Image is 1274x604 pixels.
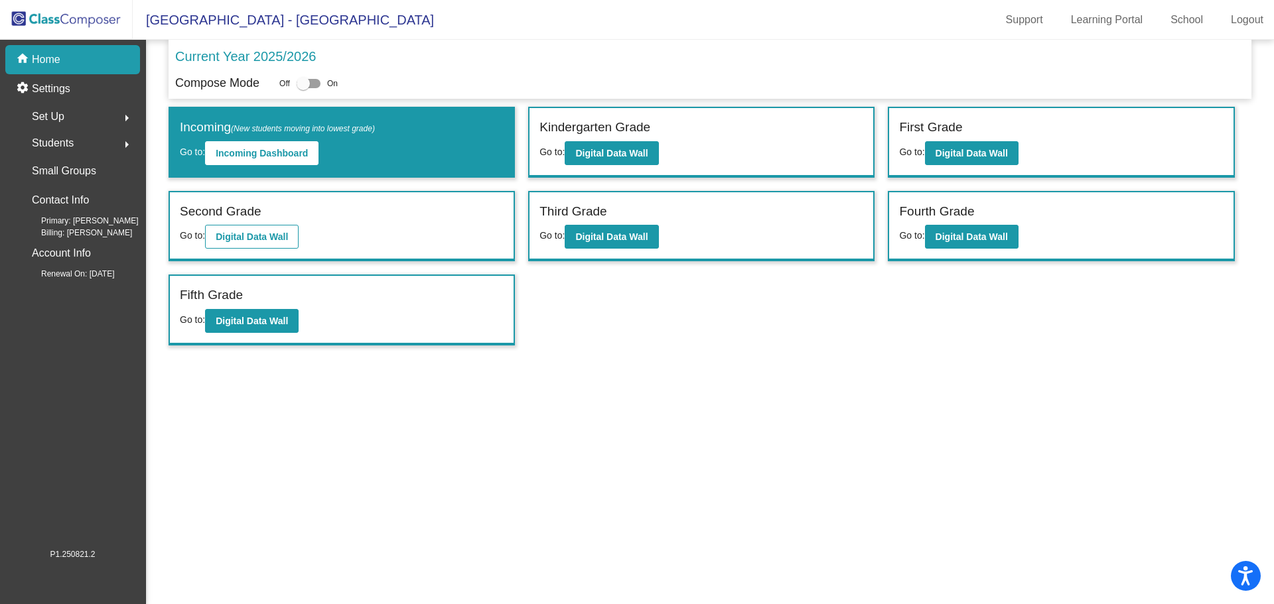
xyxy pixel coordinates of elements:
[539,147,565,157] span: Go to:
[16,81,32,97] mat-icon: settings
[216,316,288,326] b: Digital Data Wall
[539,118,650,137] label: Kindergarten Grade
[216,148,308,158] b: Incoming Dashboard
[180,147,205,157] span: Go to:
[1220,9,1274,30] a: Logout
[16,52,32,68] mat-icon: home
[180,314,205,325] span: Go to:
[20,227,132,239] span: Billing: [PERSON_NAME]
[32,162,96,180] p: Small Groups
[936,148,1008,158] b: Digital Data Wall
[565,225,658,249] button: Digital Data Wall
[216,231,288,242] b: Digital Data Wall
[205,225,299,249] button: Digital Data Wall
[32,107,64,126] span: Set Up
[32,52,60,68] p: Home
[279,78,290,90] span: Off
[899,147,924,157] span: Go to:
[1160,9,1214,30] a: School
[899,118,962,137] label: First Grade
[899,230,924,241] span: Go to:
[32,134,74,152] span: Students
[20,268,114,280] span: Renewal On: [DATE]
[1060,9,1154,30] a: Learning Portal
[119,110,135,126] mat-icon: arrow_right
[205,141,318,165] button: Incoming Dashboard
[925,141,1019,165] button: Digital Data Wall
[180,286,243,305] label: Fifth Grade
[936,231,1008,242] b: Digital Data Wall
[119,137,135,152] mat-icon: arrow_right
[327,78,338,90] span: On
[539,230,565,241] span: Go to:
[575,148,648,158] b: Digital Data Wall
[565,141,658,165] button: Digital Data Wall
[995,9,1054,30] a: Support
[925,225,1019,249] button: Digital Data Wall
[180,230,205,241] span: Go to:
[180,118,375,137] label: Incoming
[175,74,259,92] p: Compose Mode
[32,191,89,210] p: Contact Info
[539,202,606,221] label: Third Grade
[175,46,316,66] p: Current Year 2025/2026
[575,231,648,242] b: Digital Data Wall
[899,202,974,221] label: Fourth Grade
[205,309,299,333] button: Digital Data Wall
[20,215,139,227] span: Primary: [PERSON_NAME]
[133,9,434,30] span: [GEOGRAPHIC_DATA] - [GEOGRAPHIC_DATA]
[231,124,375,133] span: (New students moving into lowest grade)
[180,202,261,221] label: Second Grade
[32,81,70,97] p: Settings
[32,244,91,263] p: Account Info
